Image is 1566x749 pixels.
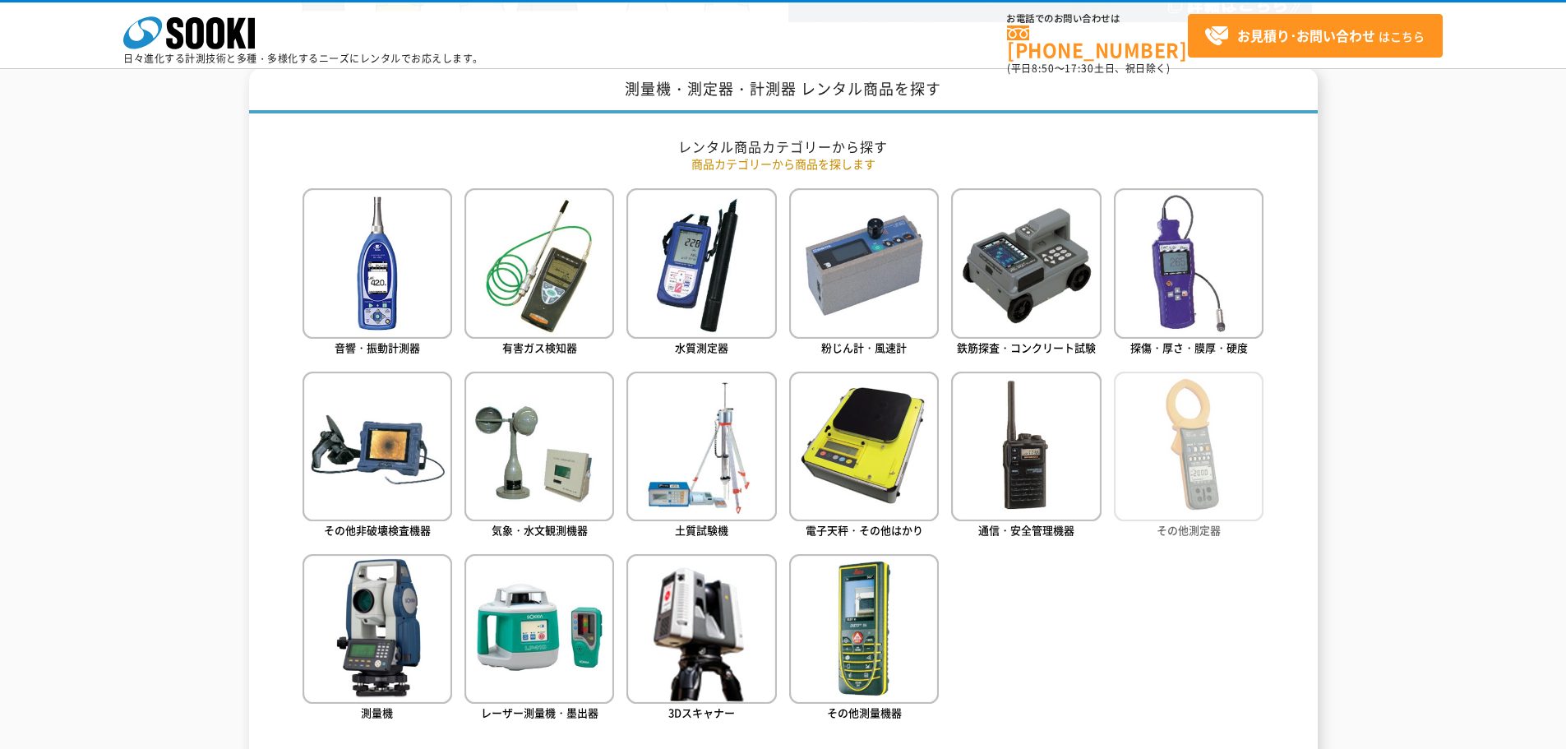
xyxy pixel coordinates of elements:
[626,372,776,542] a: 土質試験機
[675,340,728,355] span: 水質測定器
[789,554,939,704] img: その他測量機器
[1130,340,1248,355] span: 探傷・厚さ・膜厚・硬度
[464,554,614,704] img: レーザー測量機・墨出器
[335,340,420,355] span: 音響・振動計測器
[806,522,923,538] span: 電子天秤・その他はかり
[1065,61,1094,76] span: 17:30
[789,188,939,338] img: 粉じん計・風速計
[464,188,614,338] img: 有害ガス検知器
[303,554,452,704] img: 測量機
[303,138,1264,155] h2: レンタル商品カテゴリーから探す
[1114,372,1263,521] img: その他測定器
[1114,188,1263,358] a: 探傷・厚さ・膜厚・硬度
[1204,24,1425,49] span: はこちら
[789,188,939,358] a: 粉じん計・風速計
[303,372,452,521] img: その他非破壊検査機器
[827,705,902,720] span: その他測量機器
[492,522,588,538] span: 気象・水文観測機器
[303,554,452,724] a: 測量機
[123,53,483,63] p: 日々進化する計測技術と多種・多様化するニーズにレンタルでお応えします。
[464,554,614,724] a: レーザー測量機・墨出器
[626,188,776,338] img: 水質測定器
[481,705,598,720] span: レーザー測量機・墨出器
[951,372,1101,521] img: 通信・安全管理機器
[303,188,452,338] img: 音響・振動計測器
[464,188,614,358] a: 有害ガス検知器
[1114,188,1263,338] img: 探傷・厚さ・膜厚・硬度
[1007,61,1170,76] span: (平日 ～ 土日、祝日除く)
[789,372,939,521] img: 電子天秤・その他はかり
[789,372,939,542] a: 電子天秤・その他はかり
[626,372,776,521] img: 土質試験機
[249,68,1318,113] h1: 測量機・測定器・計測器 レンタル商品を探す
[324,522,431,538] span: その他非破壊検査機器
[464,372,614,542] a: 気象・水文観測機器
[464,372,614,521] img: 気象・水文観測機器
[303,372,452,542] a: その他非破壊検査機器
[951,372,1101,542] a: 通信・安全管理機器
[978,522,1074,538] span: 通信・安全管理機器
[789,554,939,724] a: その他測量機器
[626,188,776,358] a: 水質測定器
[1237,25,1375,45] strong: お見積り･お問い合わせ
[626,554,776,724] a: 3Dスキャナー
[821,340,907,355] span: 粉じん計・風速計
[1114,372,1263,542] a: その他測定器
[668,705,735,720] span: 3Dスキャナー
[502,340,577,355] span: 有害ガス検知器
[1157,522,1221,538] span: その他測定器
[626,554,776,704] img: 3Dスキャナー
[361,705,393,720] span: 測量機
[303,188,452,358] a: 音響・振動計測器
[675,522,728,538] span: 土質試験機
[957,340,1096,355] span: 鉄筋探査・コンクリート試験
[1007,14,1188,24] span: お電話でのお問い合わせは
[951,188,1101,338] img: 鉄筋探査・コンクリート試験
[303,155,1264,173] p: 商品カテゴリーから商品を探します
[951,188,1101,358] a: 鉄筋探査・コンクリート試験
[1188,14,1443,58] a: お見積り･お問い合わせはこちら
[1007,25,1188,59] a: [PHONE_NUMBER]
[1032,61,1055,76] span: 8:50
